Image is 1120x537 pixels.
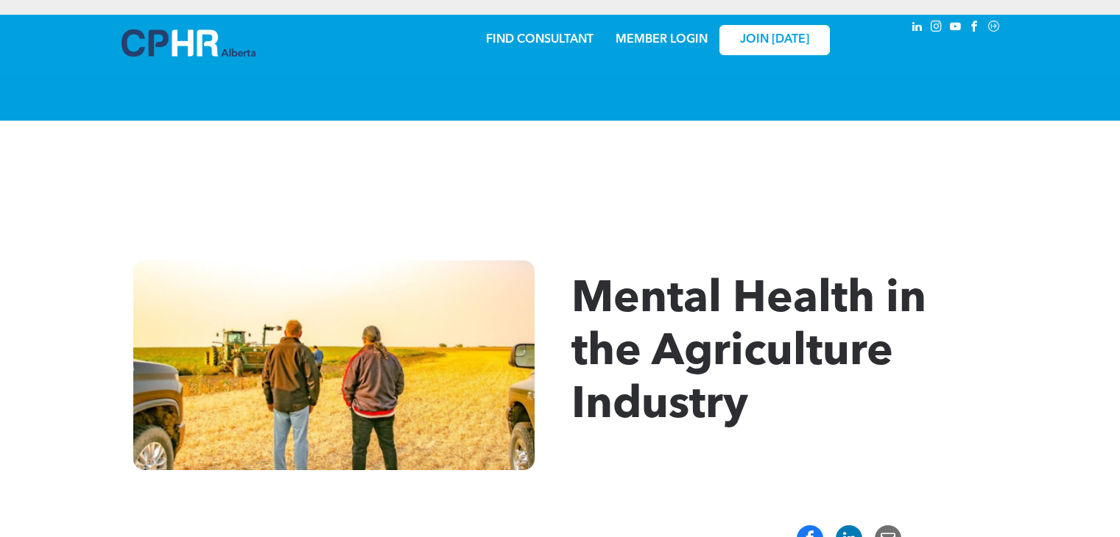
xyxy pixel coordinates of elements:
[616,34,708,46] a: MEMBER LOGIN
[740,33,809,47] span: JOIN [DATE]
[719,25,830,55] a: JOIN [DATE]
[571,278,926,428] span: Mental Health in the Agriculture Industry
[486,34,594,46] a: FIND CONSULTANT
[929,18,945,38] a: instagram
[121,29,256,57] img: A blue and white logo for cp alberta
[948,18,964,38] a: youtube
[909,18,926,38] a: linkedin
[967,18,983,38] a: facebook
[986,18,1002,38] a: Social network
